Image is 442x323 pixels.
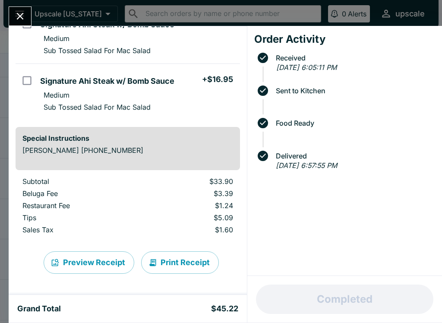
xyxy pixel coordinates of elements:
[276,63,337,72] em: [DATE] 6:05:11 PM
[148,177,233,186] p: $33.90
[22,134,233,142] h6: Special Instructions
[22,213,134,222] p: Tips
[148,189,233,198] p: $3.39
[211,304,238,314] h5: $45.22
[22,146,233,155] p: [PERSON_NAME] [PHONE_NUMBER]
[9,7,31,25] button: Close
[148,213,233,222] p: $5.09
[254,33,435,46] h4: Order Activity
[148,201,233,210] p: $1.24
[22,225,134,234] p: Sales Tax
[44,103,151,111] p: Sub Tossed Salad For Mac Salad
[202,74,233,85] h5: + $16.95
[16,177,240,237] table: orders table
[44,251,134,274] button: Preview Receipt
[148,225,233,234] p: $1.60
[141,251,219,274] button: Print Receipt
[272,87,435,95] span: Sent to Kitchen
[22,189,134,198] p: Beluga Fee
[276,161,337,170] em: [DATE] 6:57:55 PM
[272,119,435,127] span: Food Ready
[44,34,69,43] p: Medium
[44,91,69,99] p: Medium
[40,76,174,86] h5: Signature Ahi Steak w/ Bomb Sauce
[22,177,134,186] p: Subtotal
[44,46,151,55] p: Sub Tossed Salad For Mac Salad
[272,152,435,160] span: Delivered
[272,54,435,62] span: Received
[22,201,134,210] p: Restaurant Fee
[17,304,61,314] h5: Grand Total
